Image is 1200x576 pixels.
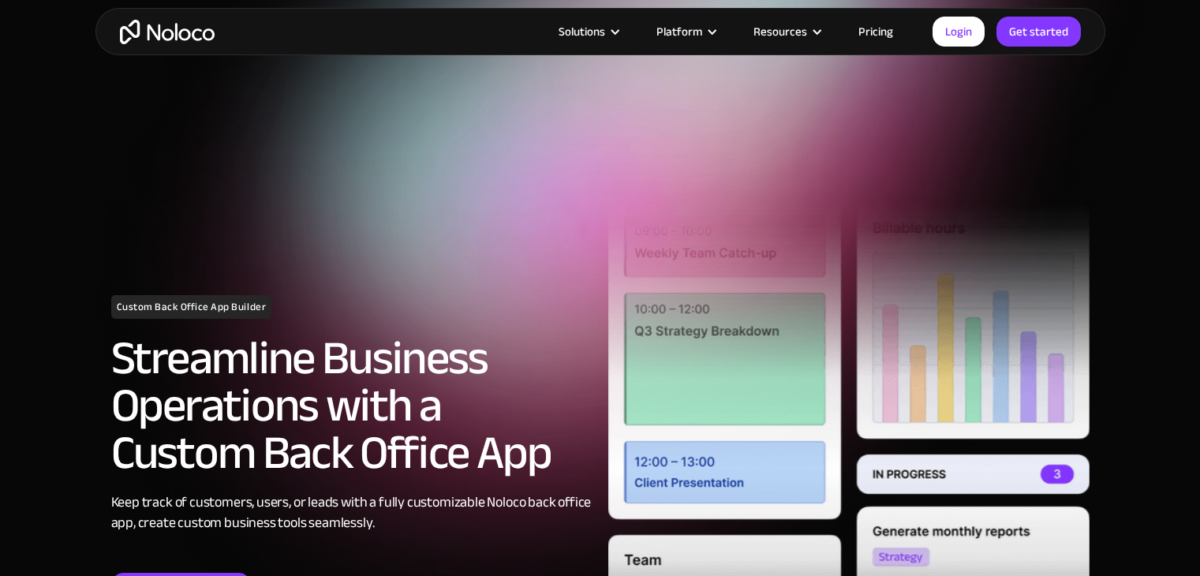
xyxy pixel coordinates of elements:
div: Resources [734,21,839,42]
a: Pricing [839,21,913,42]
h2: Streamline Business Operations with a Custom Back Office App [111,335,593,477]
div: Solutions [539,21,637,42]
h1: Custom Back Office App Builder [111,295,272,319]
div: Keep track of customers, users, or leads with a fully customizable Noloco back office app, create... [111,492,593,533]
div: Platform [656,21,702,42]
div: Platform [637,21,734,42]
a: Login [933,17,985,47]
a: home [120,20,215,44]
div: Solutions [559,21,605,42]
a: Get started [996,17,1081,47]
div: Resources [753,21,807,42]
